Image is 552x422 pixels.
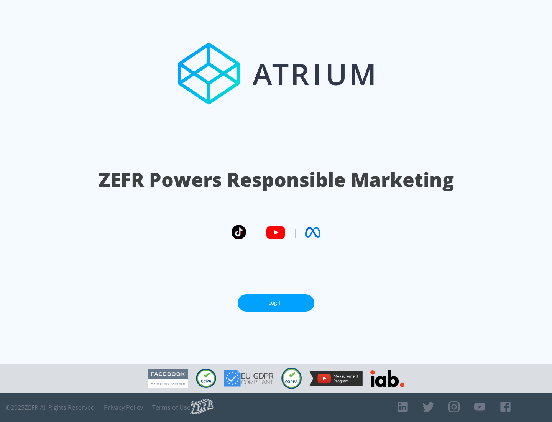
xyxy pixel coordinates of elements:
img: COPPA Compliant [281,368,302,389]
img: GDPR Compliant [224,370,274,387]
a: Log In [238,294,314,312]
span: | [254,227,258,238]
img: IAB [370,370,404,387]
img: CCPA Compliant [196,369,216,388]
h1: ZEFR Powers Responsible Marketing [99,166,454,193]
span: | [293,227,297,238]
a: Privacy Policy [104,404,143,411]
img: Facebook Marketing Partner [148,369,188,388]
a: Terms of Use [152,404,191,411]
img: YouTube Measurement Program [309,371,363,386]
span: © 2025 ZEFR All Rights Reserved [6,404,95,411]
